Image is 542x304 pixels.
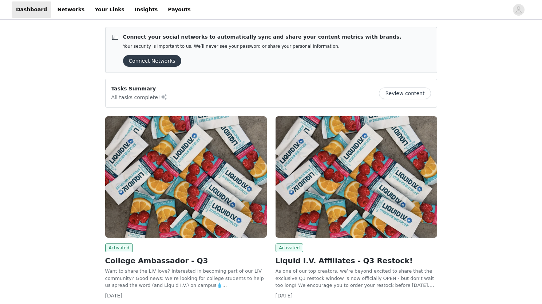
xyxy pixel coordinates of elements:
span: Activated [276,243,304,252]
span: [DATE] [105,293,122,299]
p: Connect your social networks to automatically sync and share your content metrics with brands. [123,33,401,41]
img: Liquid I.V. [276,116,437,238]
h2: College Ambassador - Q3 [105,255,267,266]
p: Tasks Summary [111,85,167,93]
span: [DATE] [276,293,293,299]
h2: Liquid I.V. Affiliates - Q3 Restock! [276,255,437,266]
button: Connect Networks [123,55,181,67]
img: Liquid I.V. [105,116,267,238]
p: Your security is important to us. We’ll never see your password or share your personal information. [123,44,401,49]
p: Want to share the LIV love? Interested in becoming part of our LIV community? Good news: We’re lo... [105,268,267,289]
a: Dashboard [12,1,51,18]
a: Your Links [90,1,129,18]
div: avatar [515,4,522,16]
span: Activated [105,243,133,252]
button: Review content [379,87,431,99]
a: Payouts [163,1,195,18]
a: Networks [53,1,89,18]
p: As one of our top creators, we’re beyond excited to share that the exclusive Q3 restock window is... [276,268,437,289]
p: All tasks complete! [111,93,167,101]
a: Insights [130,1,162,18]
